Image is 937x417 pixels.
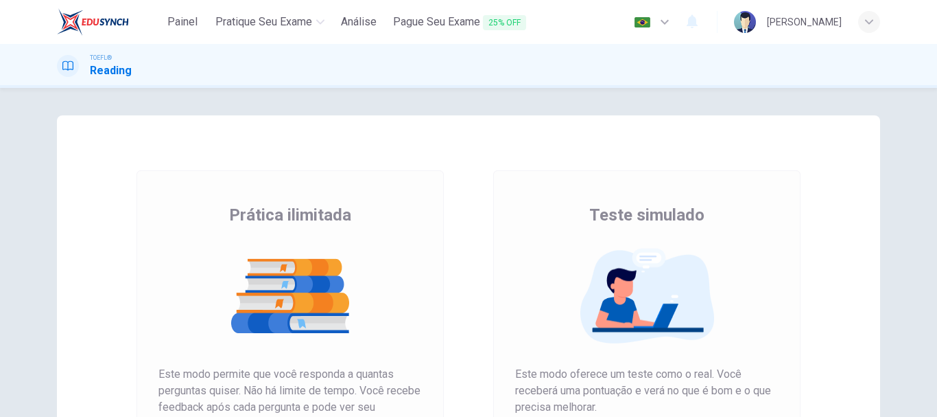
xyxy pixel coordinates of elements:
[589,204,704,226] span: Teste simulado
[341,14,377,30] span: Análise
[161,10,204,34] button: Painel
[767,14,842,30] div: [PERSON_NAME]
[335,10,382,35] a: Análise
[483,15,526,30] span: 25% OFF
[167,14,198,30] span: Painel
[393,14,526,31] span: Pague Seu Exame
[388,10,532,35] button: Pague Seu Exame25% OFF
[90,63,132,79] h1: Reading
[215,14,312,30] span: Pratique seu exame
[515,366,779,416] span: Este modo oferece um teste como o real. Você receberá uma pontuação e verá no que é bom e o que p...
[229,204,351,226] span: Prática ilimitada
[634,17,651,27] img: pt
[161,10,204,35] a: Painel
[734,11,756,33] img: Profile picture
[57,8,129,36] img: EduSynch logo
[335,10,382,34] button: Análise
[210,10,330,34] button: Pratique seu exame
[57,8,161,36] a: EduSynch logo
[90,53,112,63] span: TOEFL®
